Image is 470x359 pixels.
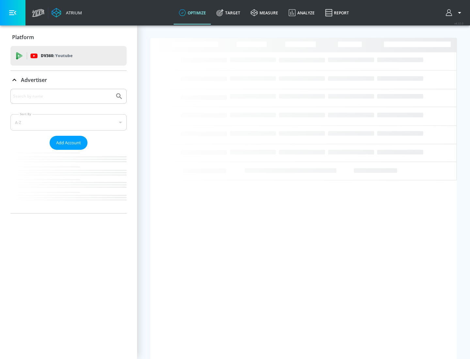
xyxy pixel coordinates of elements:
p: DV360: [41,52,72,59]
a: Target [211,1,245,24]
button: Add Account [50,136,87,150]
p: Youtube [55,52,72,59]
label: Sort By [19,112,33,116]
div: Advertiser [10,89,127,213]
p: Platform [12,34,34,41]
a: optimize [174,1,211,24]
a: Analyze [283,1,320,24]
div: Platform [10,28,127,46]
nav: list of Advertiser [10,150,127,213]
input: Search by name [13,92,112,101]
div: A-Z [10,114,127,131]
a: measure [245,1,283,24]
span: Add Account [56,139,81,147]
div: DV360: Youtube [10,46,127,66]
a: Atrium [52,8,82,18]
span: v 4.32.0 [454,22,463,25]
div: Atrium [63,10,82,16]
p: Advertiser [21,76,47,84]
a: Report [320,1,354,24]
div: Advertiser [10,71,127,89]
